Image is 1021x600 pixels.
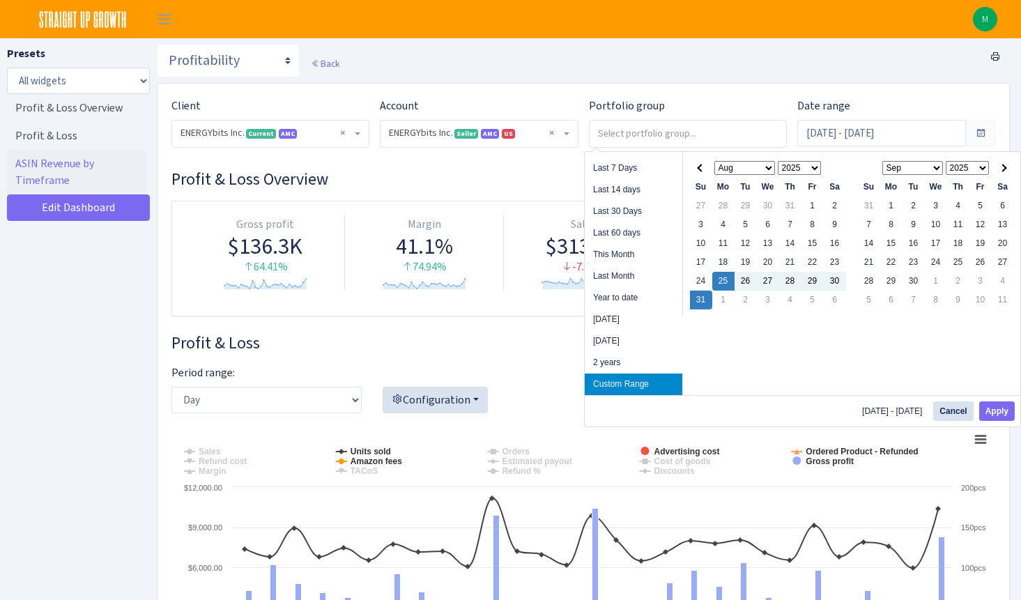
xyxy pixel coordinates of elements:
th: We [757,178,779,197]
li: Custom Range [585,374,682,395]
h3: Widget #28 [171,333,995,353]
td: 2 [824,197,846,215]
label: Presets [7,45,45,62]
td: 25 [947,253,969,272]
th: Su [858,178,880,197]
tspan: Gross profit [806,456,854,466]
td: 2 [947,272,969,291]
label: Account [380,98,419,114]
text: 150pcs [961,523,986,532]
div: Gross profit [192,217,339,233]
td: 20 [992,234,1014,253]
label: Portfolio group [589,98,665,114]
td: 9 [903,215,925,234]
th: Fr [801,178,824,197]
span: AMC [481,129,499,139]
td: 27 [757,272,779,291]
td: 4 [712,215,735,234]
td: 25 [712,272,735,291]
td: 12 [969,215,992,234]
td: 26 [735,272,757,291]
td: 31 [779,197,801,215]
li: [DATE] [585,330,682,352]
td: 28 [779,272,801,291]
td: 30 [824,272,846,291]
td: 23 [824,253,846,272]
td: 5 [735,215,757,234]
td: 6 [824,291,846,309]
a: M [973,7,997,31]
td: 3 [690,215,712,234]
td: 10 [969,291,992,309]
td: 30 [903,272,925,291]
td: 19 [969,234,992,253]
th: Tu [903,178,925,197]
td: 30 [757,197,779,215]
li: Year to date [585,287,682,309]
td: 3 [969,272,992,291]
a: Profit & Loss Overview [7,94,146,122]
span: Remove all items [549,126,554,140]
th: Sa [992,178,1014,197]
td: 20 [757,253,779,272]
th: Su [690,178,712,197]
th: We [925,178,947,197]
li: This Month [585,244,682,266]
td: 8 [880,215,903,234]
text: $6,000.00 [188,564,222,572]
a: Profit & Loss [7,122,146,150]
tspan: Sales [199,447,221,456]
td: 15 [880,234,903,253]
td: 1 [925,272,947,291]
tspan: Ordered Product - Refunded [806,447,918,456]
td: 1 [880,197,903,215]
td: 27 [690,197,712,215]
td: 31 [858,197,880,215]
td: 5 [969,197,992,215]
span: Current [246,129,276,139]
td: 16 [903,234,925,253]
div: Margin [351,217,498,233]
div: Sales [509,217,657,233]
li: [DATE] [585,309,682,330]
td: 29 [801,272,824,291]
label: Client [171,98,201,114]
span: US [502,129,515,139]
span: ENERGYbits Inc. <span class="badge badge-success">Current</span><span class="badge badge-primary"... [172,121,369,147]
td: 21 [779,253,801,272]
li: Last 30 Days [585,201,682,222]
td: 2 [735,291,757,309]
td: 6 [992,197,1014,215]
td: 11 [992,291,1014,309]
td: 15 [801,234,824,253]
text: 100pcs [961,564,986,572]
td: 17 [925,234,947,253]
h3: Widget #30 [171,169,995,190]
td: 14 [779,234,801,253]
td: 23 [903,253,925,272]
input: Select portfolio group... [590,121,786,146]
td: 10 [925,215,947,234]
span: ENERGYbits Inc. <span class="badge badge-success">Current</span><span class="badge badge-primary"... [181,126,352,140]
td: 13 [992,215,1014,234]
td: 5 [858,291,880,309]
label: Date range [797,98,850,114]
td: 29 [735,197,757,215]
button: Cancel [933,401,973,421]
td: 6 [880,291,903,309]
tspan: Units sold [351,447,391,456]
div: -7.23% [509,259,657,275]
div: $136.3K [192,233,339,259]
td: 5 [801,291,824,309]
td: 7 [903,291,925,309]
tspan: Refund cost [199,456,247,466]
td: 4 [947,197,969,215]
span: ENERGYbits Inc. <span class="badge badge-success">Seller</span><span class="badge badge-primary" ... [389,126,560,140]
tspan: Margin [199,466,226,476]
li: Last 60 days [585,222,682,244]
button: Toggle navigation [147,8,182,31]
td: 7 [779,215,801,234]
tspan: TACoS [351,466,378,476]
td: 3 [757,291,779,309]
th: Th [779,178,801,197]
